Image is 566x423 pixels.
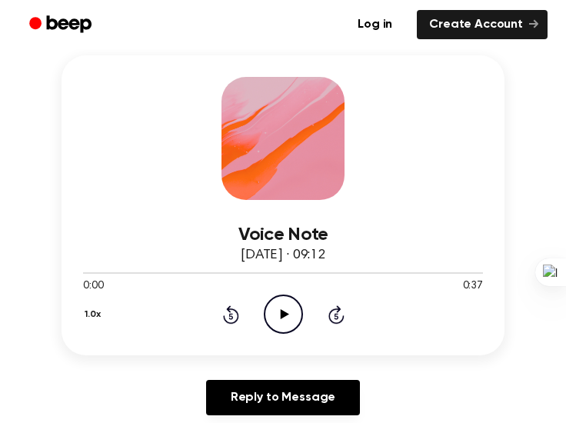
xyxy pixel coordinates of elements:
a: Log in [342,7,408,42]
span: [DATE] · 09:12 [241,248,325,262]
button: 1.0x [83,301,106,328]
span: 0:00 [83,278,103,295]
a: Beep [18,10,105,40]
a: Create Account [417,10,548,39]
a: Reply to Message [206,380,360,415]
span: 0:37 [463,278,483,295]
h3: Voice Note [83,225,483,245]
